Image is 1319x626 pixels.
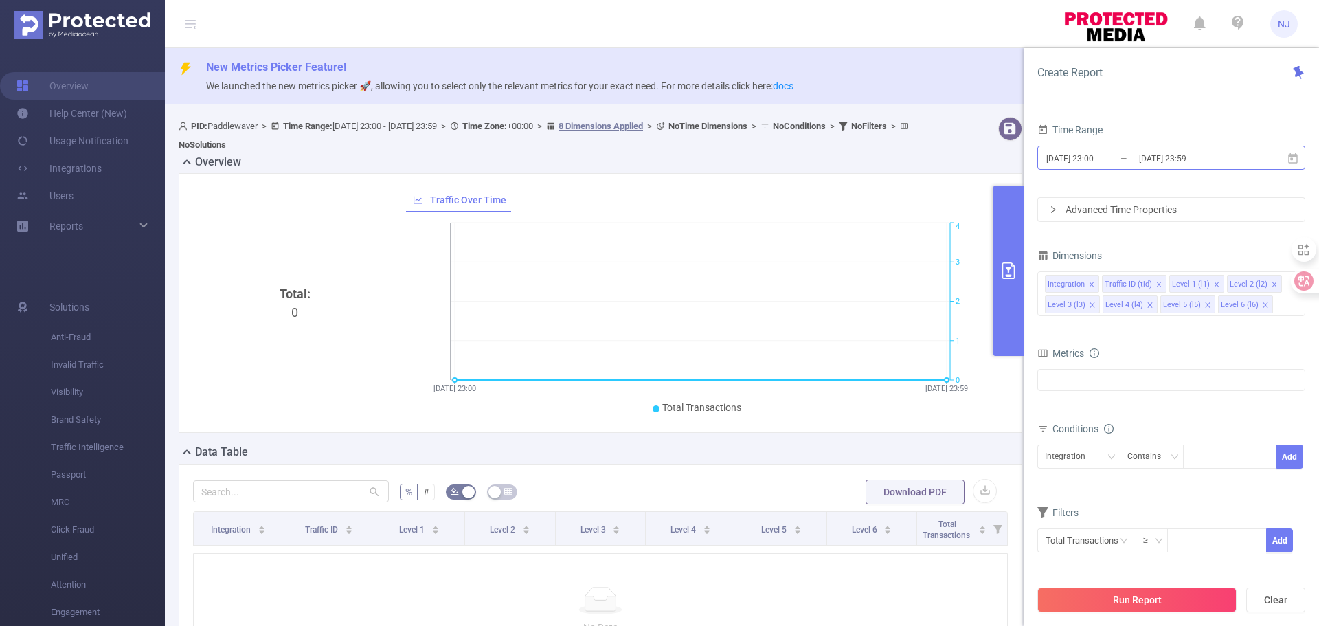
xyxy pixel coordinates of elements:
i: icon: down [1171,453,1179,462]
div: 0 [199,284,392,515]
tspan: [DATE] 23:00 [433,384,476,393]
i: icon: caret-down [979,528,987,533]
button: Run Report [1037,588,1237,612]
i: icon: caret-up [345,524,352,528]
li: Level 1 (l1) [1169,275,1224,293]
i: icon: caret-down [793,528,801,533]
span: Level 5 [761,525,789,535]
input: Start date [1045,149,1156,168]
div: icon: rightAdvanced Time Properties [1038,198,1305,221]
span: We launched the new metrics picker 🚀, allowing you to select only the relevant metrics for your e... [206,80,793,91]
span: Passport [51,461,165,489]
a: Users [16,182,74,210]
li: Level 4 (l4) [1103,295,1158,313]
li: Level 3 (l3) [1045,295,1100,313]
span: Metrics [1037,348,1084,359]
span: Traffic Over Time [430,194,506,205]
span: Level 3 [580,525,608,535]
button: Add [1276,445,1303,469]
div: ≥ [1143,529,1158,552]
span: Solutions [49,293,89,321]
i: icon: caret-down [432,528,440,533]
div: Level 1 (l1) [1172,276,1210,293]
tspan: 3 [956,258,960,267]
span: Level 6 [852,525,879,535]
i: icon: close [1088,281,1095,289]
h2: Overview [195,154,241,170]
span: NJ [1278,10,1290,38]
span: > [747,121,760,131]
i: icon: info-circle [1104,424,1114,434]
span: > [258,121,271,131]
span: Integration [211,525,253,535]
button: Clear [1246,588,1305,612]
i: icon: caret-down [884,528,892,533]
b: No Solutions [179,139,226,150]
span: New Metrics Picker Feature! [206,60,346,74]
span: > [533,121,546,131]
a: Usage Notification [16,127,128,155]
div: Traffic ID (tid) [1105,276,1152,293]
tspan: 1 [956,337,960,346]
a: Help Center (New) [16,100,127,127]
button: Download PDF [866,480,965,504]
i: icon: right [1049,205,1057,214]
b: Time Zone: [462,121,507,131]
i: icon: table [504,487,512,495]
span: > [887,121,900,131]
tspan: 4 [956,223,960,232]
div: Level 3 (l3) [1048,296,1085,314]
span: Total Transactions [923,519,972,540]
span: Brand Safety [51,406,165,434]
i: icon: caret-up [522,524,530,528]
div: Sort [978,524,987,532]
b: No Conditions [773,121,826,131]
i: icon: caret-down [345,528,352,533]
i: icon: caret-down [613,528,620,533]
span: Level 4 [670,525,698,535]
span: Paddlewaver [DATE] 23:00 - [DATE] 23:59 +00:00 [179,121,912,150]
span: Total Transactions [662,402,741,413]
i: icon: caret-up [613,524,620,528]
span: Unified [51,544,165,571]
span: Click Fraud [51,516,165,544]
b: Time Range: [283,121,332,131]
a: Reports [49,212,83,240]
span: Dimensions [1037,250,1102,261]
b: PID: [191,121,207,131]
i: icon: bg-colors [451,487,459,495]
div: Sort [883,524,892,532]
div: Level 2 (l2) [1230,276,1267,293]
span: > [643,121,656,131]
i: icon: down [1155,537,1163,546]
span: Level 1 [399,525,427,535]
i: icon: user [179,122,191,131]
span: Engagement [51,599,165,626]
div: Integration [1045,445,1095,468]
span: % [405,487,412,498]
li: Level 6 (l6) [1218,295,1273,313]
span: Traffic Intelligence [51,434,165,461]
div: Sort [431,524,440,532]
i: icon: thunderbolt [179,62,192,76]
div: Level 6 (l6) [1221,296,1259,314]
li: Integration [1045,275,1099,293]
i: icon: caret-up [432,524,440,528]
i: icon: line-chart [413,195,422,205]
i: icon: caret-down [703,528,711,533]
span: Time Range [1037,124,1103,135]
li: Traffic ID (tid) [1102,275,1166,293]
img: Protected Media [14,11,150,39]
i: icon: close [1204,302,1211,310]
span: Level 2 [490,525,517,535]
i: icon: caret-up [793,524,801,528]
div: Sort [612,524,620,532]
div: Sort [258,524,266,532]
b: No Time Dimensions [668,121,747,131]
span: > [826,121,839,131]
span: Conditions [1052,423,1114,434]
i: icon: down [1107,453,1116,462]
i: icon: close [1147,302,1153,310]
div: Sort [703,524,711,532]
a: Integrations [16,155,102,182]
